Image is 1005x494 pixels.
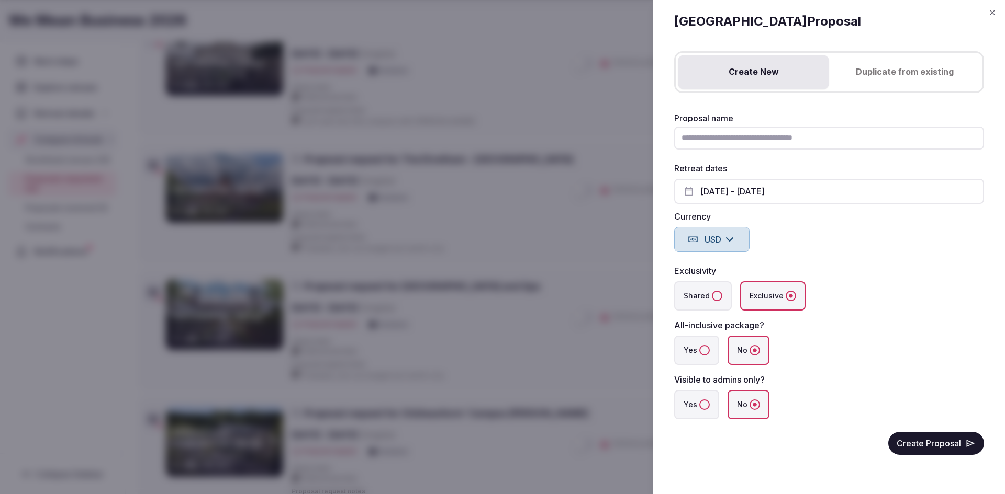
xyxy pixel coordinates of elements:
label: No [728,390,769,419]
label: Retreat dates [674,163,727,174]
label: Exclusivity [674,266,716,276]
label: Yes [674,336,719,365]
button: No [750,345,760,355]
button: Yes [699,345,710,355]
button: Duplicate from existing [829,55,980,89]
button: Create New [678,55,829,89]
h2: [GEOGRAPHIC_DATA] Proposal [674,13,984,30]
label: Currency [674,212,984,221]
button: Create Proposal [888,432,984,455]
button: Exclusive [786,291,796,301]
label: Shared [674,281,732,311]
label: Yes [674,390,719,419]
button: Yes [699,399,710,410]
label: No [728,336,769,365]
label: Exclusive [740,281,806,311]
label: Proposal name [674,114,984,122]
button: Shared [712,291,722,301]
button: [DATE] - [DATE] [674,179,984,204]
label: All-inclusive package? [674,320,764,330]
button: No [750,399,760,410]
button: USD [674,227,750,252]
label: Visible to admins only? [674,374,765,385]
